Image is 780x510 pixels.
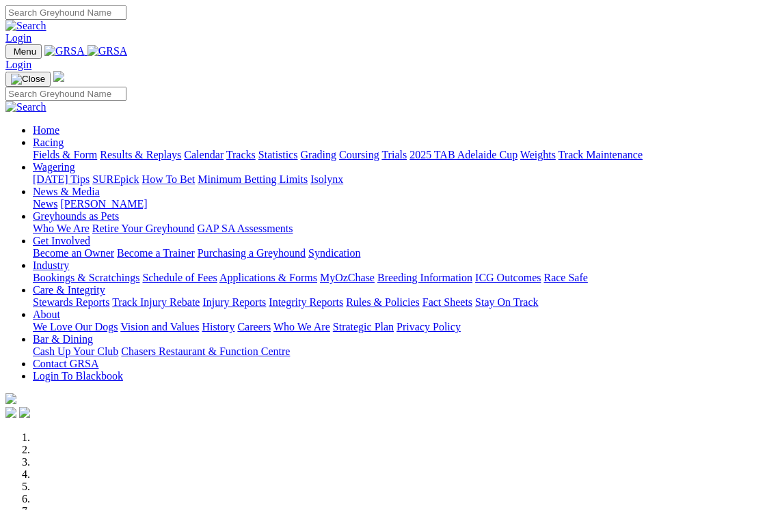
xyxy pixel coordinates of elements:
a: Syndication [308,247,360,259]
input: Search [5,87,126,101]
a: ICG Outcomes [475,272,541,283]
a: Vision and Values [120,321,199,332]
img: GRSA [44,45,85,57]
a: Bar & Dining [33,333,93,345]
span: Menu [14,46,36,57]
a: Strategic Plan [333,321,394,332]
a: [PERSON_NAME] [60,198,147,210]
a: Injury Reports [202,296,266,308]
a: Contact GRSA [33,358,98,369]
a: Results & Replays [100,149,181,160]
a: Integrity Reports [269,296,343,308]
img: facebook.svg [5,407,16,418]
a: We Love Our Dogs [33,321,118,332]
img: Search [5,20,46,32]
a: GAP SA Assessments [198,223,293,234]
a: [DATE] Tips [33,173,90,185]
a: Stewards Reports [33,296,109,308]
a: Fields & Form [33,149,97,160]
a: 2025 TAB Adelaide Cup [409,149,517,160]
a: Coursing [339,149,379,160]
a: Who We Are [273,321,330,332]
img: GRSA [88,45,128,57]
a: SUREpick [92,173,139,185]
a: Applications & Forms [219,272,317,283]
a: Login [5,32,31,44]
a: Race Safe [543,272,587,283]
a: Schedule of Fees [142,272,217,283]
div: News & Media [33,198,775,210]
a: Fact Sheets [422,296,472,308]
a: MyOzChase [320,272,375,283]
a: Weights [520,149,556,160]
a: Breeding Information [377,272,472,283]
a: How To Bet [142,173,196,185]
div: Industry [33,272,775,284]
button: Toggle navigation [5,44,42,59]
a: Get Involved [33,235,90,246]
div: Get Involved [33,247,775,259]
div: Bar & Dining [33,345,775,358]
div: About [33,321,775,333]
a: Retire Your Greyhound [92,223,195,234]
a: Become a Trainer [117,247,195,259]
a: Login [5,59,31,70]
a: Become an Owner [33,247,114,259]
a: Trials [381,149,407,160]
img: logo-grsa-white.png [53,71,64,82]
a: Track Maintenance [559,149,643,160]
a: Rules & Policies [346,296,420,308]
a: History [202,321,234,332]
img: twitter.svg [19,407,30,418]
a: Purchasing a Greyhound [198,247,306,259]
a: Isolynx [310,173,343,185]
a: Greyhounds as Pets [33,210,119,222]
a: Care & Integrity [33,284,105,296]
div: Greyhounds as Pets [33,223,775,235]
a: Minimum Betting Limits [198,173,308,185]
img: logo-grsa-white.png [5,393,16,404]
a: About [33,309,60,320]
div: Care & Integrity [33,296,775,309]
a: Tracks [226,149,256,160]
a: Privacy Policy [396,321,461,332]
img: Close [11,74,45,85]
div: Wagering [33,173,775,186]
button: Toggle navigation [5,72,51,87]
img: Search [5,101,46,113]
div: Racing [33,149,775,161]
a: News & Media [33,186,100,197]
input: Search [5,5,126,20]
a: Stay On Track [475,296,538,308]
a: Statistics [258,149,298,160]
a: Track Injury Rebate [112,296,200,308]
a: Grading [301,149,336,160]
a: Calendar [184,149,224,160]
a: News [33,198,57,210]
a: Wagering [33,161,75,173]
a: Home [33,124,59,136]
a: Login To Blackbook [33,370,123,382]
a: Cash Up Your Club [33,345,118,357]
a: Bookings & Scratchings [33,272,139,283]
a: Chasers Restaurant & Function Centre [121,345,290,357]
a: Industry [33,259,69,271]
a: Careers [237,321,271,332]
a: Racing [33,137,64,148]
a: Who We Are [33,223,90,234]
